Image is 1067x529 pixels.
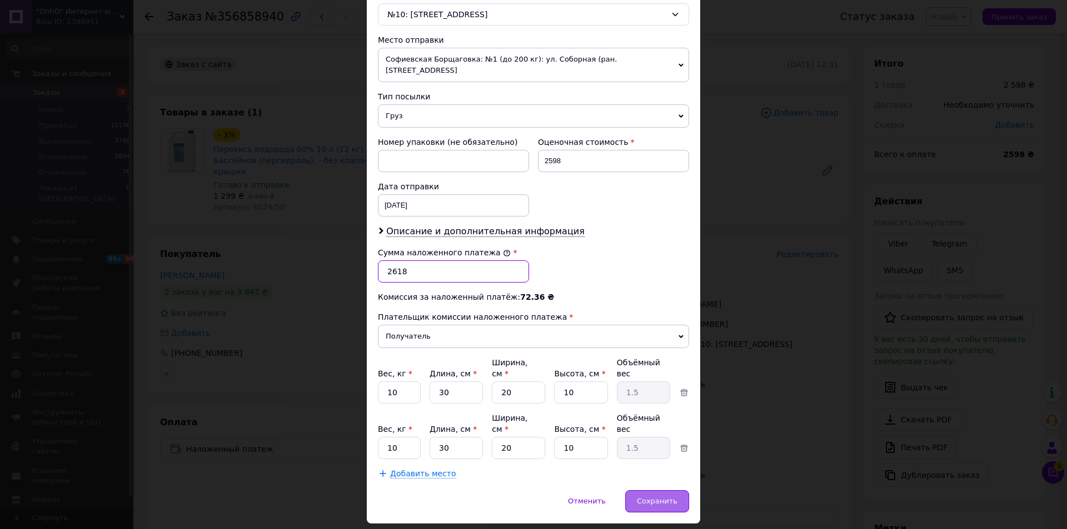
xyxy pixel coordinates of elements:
div: Оценочная стоимость [538,137,689,148]
span: Сохранить [637,497,677,505]
span: Груз [378,104,689,128]
div: Номер упаковки (не обязательно) [378,137,529,148]
span: Тип посылки [378,92,430,101]
span: Софиевская Борщаговка: №1 (до 200 кг): ул. Соборная (ран. [STREET_ADDRESS] [378,48,689,82]
div: Комиссия за наложенный платёж: [378,291,689,303]
label: Сумма наложенного платежа [378,248,511,257]
span: Плательщик комиссии наложенного платежа [378,313,567,321]
label: Длина, см [430,369,477,378]
span: 72.36 ₴ [520,293,554,301]
div: Объёмный вес [617,412,670,435]
label: Длина, см [430,425,477,434]
label: Ширина, см [492,358,527,378]
label: Ширина, см [492,414,527,434]
label: Вес, кг [378,425,412,434]
div: №10: [STREET_ADDRESS] [378,3,689,26]
label: Вес, кг [378,369,412,378]
span: Место отправки [378,36,444,44]
span: Описание и дополнительная информация [386,226,585,237]
span: Отменить [568,497,606,505]
div: Объёмный вес [617,357,670,379]
label: Высота, см [554,369,605,378]
div: Дата отправки [378,181,529,192]
label: Высота, см [554,425,605,434]
span: Добавить место [390,469,456,478]
span: Получатель [378,325,689,348]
